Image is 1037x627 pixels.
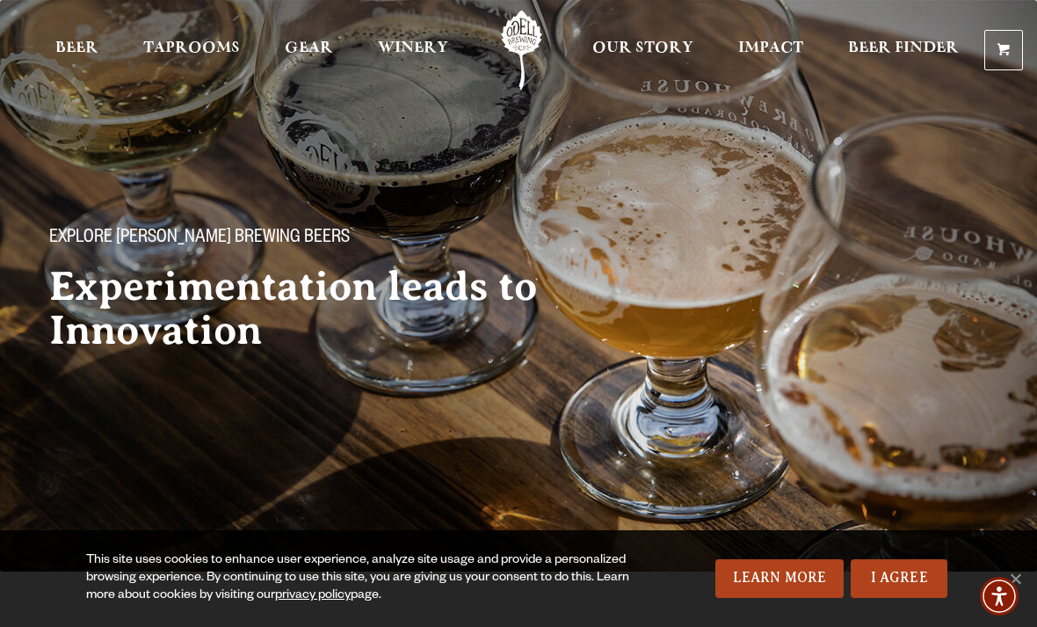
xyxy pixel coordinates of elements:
[837,11,970,90] a: Beer Finder
[273,11,344,90] a: Gear
[848,41,959,55] span: Beer Finder
[49,228,350,251] span: Explore [PERSON_NAME] Brewing Beers
[366,11,460,90] a: Winery
[715,559,845,598] a: Learn More
[275,589,351,603] a: privacy policy
[44,11,110,90] a: Beer
[727,11,815,90] a: Impact
[285,41,333,55] span: Gear
[738,41,803,55] span: Impact
[851,559,947,598] a: I Agree
[581,11,705,90] a: Our Story
[980,577,1019,616] div: Accessibility Menu
[143,41,240,55] span: Taprooms
[592,41,693,55] span: Our Story
[378,41,448,55] span: Winery
[55,41,98,55] span: Beer
[86,552,656,605] div: This site uses cookies to enhance user experience, analyze site usage and provide a personalized ...
[489,11,555,90] a: Odell Home
[132,11,251,90] a: Taprooms
[49,265,598,353] h2: Experimentation leads to Innovation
